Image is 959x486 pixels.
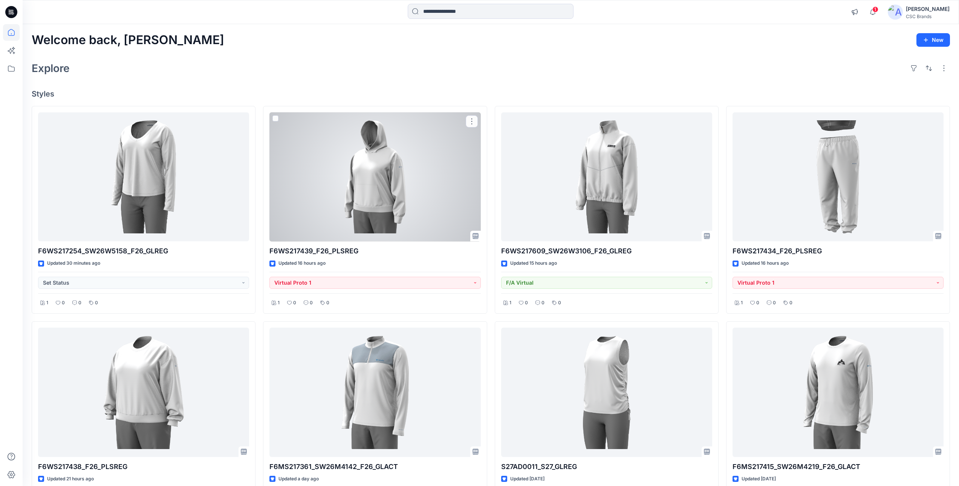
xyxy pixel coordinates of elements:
h2: Welcome back, [PERSON_NAME] [32,33,224,47]
a: F6WS217254_SW26W5158_F26_GLREG [38,112,249,242]
a: F6WS217609_SW26W3106_F26_GLREG [501,112,712,242]
p: Updated 30 minutes ago [47,259,100,267]
p: F6WS217439_F26_PLSREG [269,246,480,256]
div: CSC Brands [906,14,950,19]
p: 0 [62,299,65,307]
a: F6WS217439_F26_PLSREG [269,112,480,242]
p: 0 [78,299,81,307]
p: 0 [293,299,296,307]
p: 0 [558,299,561,307]
p: 0 [310,299,313,307]
h4: Styles [32,89,950,98]
a: F6WS217434_F26_PLSREG [733,112,944,242]
p: 0 [773,299,776,307]
img: avatar [888,5,903,20]
p: F6WS217438_F26_PLSREG [38,461,249,472]
span: 1 [872,6,878,12]
p: S27AD0011_S27_GLREG [501,461,712,472]
p: Updated [DATE] [510,475,545,483]
p: 1 [509,299,511,307]
div: [PERSON_NAME] [906,5,950,14]
p: 0 [789,299,792,307]
a: S27AD0011_S27_GLREG [501,328,712,457]
a: F6MS217361_SW26M4142_F26_GLACT [269,328,480,457]
p: 1 [741,299,743,307]
h2: Explore [32,62,70,74]
p: 0 [525,299,528,307]
p: 0 [756,299,759,307]
p: F6WS217254_SW26W5158_F26_GLREG [38,246,249,256]
p: 0 [95,299,98,307]
p: Updated 15 hours ago [510,259,557,267]
p: 1 [278,299,280,307]
p: Updated 16 hours ago [742,259,789,267]
p: Updated 16 hours ago [278,259,326,267]
p: F6WS217434_F26_PLSREG [733,246,944,256]
p: F6MS217361_SW26M4142_F26_GLACT [269,461,480,472]
a: F6MS217415_SW26M4219_F26_GLACT [733,328,944,457]
p: F6WS217609_SW26W3106_F26_GLREG [501,246,712,256]
p: 0 [541,299,545,307]
p: 1 [46,299,48,307]
p: 0 [326,299,329,307]
p: F6MS217415_SW26M4219_F26_GLACT [733,461,944,472]
p: Updated [DATE] [742,475,776,483]
p: Updated 21 hours ago [47,475,94,483]
p: Updated a day ago [278,475,319,483]
a: F6WS217438_F26_PLSREG [38,328,249,457]
button: New [916,33,950,47]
